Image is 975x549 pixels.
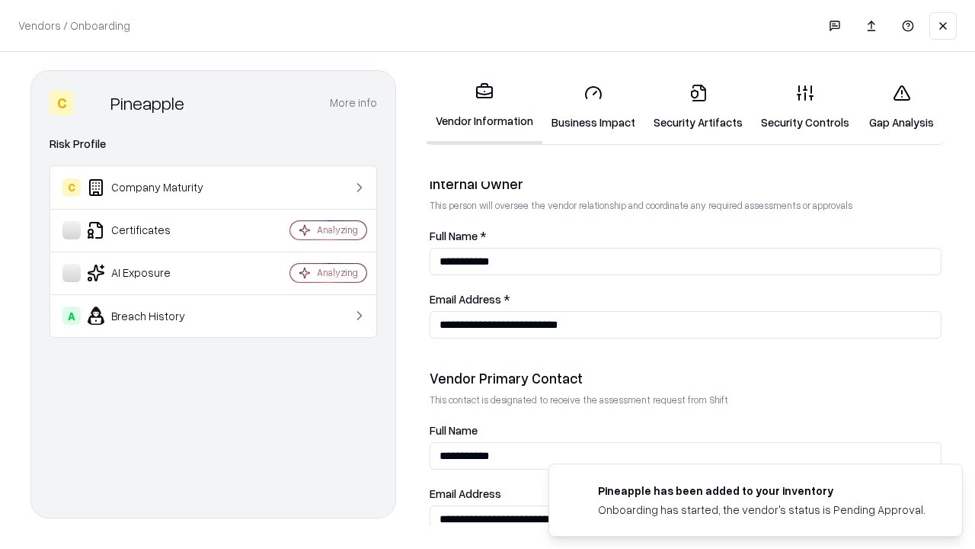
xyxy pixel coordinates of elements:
div: Breach History [62,307,245,325]
div: C [50,91,74,115]
div: Onboarding has started, the vendor's status is Pending Approval. [598,502,925,518]
div: Certificates [62,221,245,239]
a: Gap Analysis [858,72,945,143]
div: A [62,307,81,325]
p: This person will oversee the vendor relationship and coordinate any required assessments or appro... [430,199,941,212]
div: Pineapple [110,91,184,115]
div: Company Maturity [62,178,245,197]
div: Analyzing [317,266,358,279]
a: Security Artifacts [644,72,752,143]
div: C [62,178,81,197]
label: Full Name [430,425,941,436]
div: Pineapple has been added to your inventory [598,483,925,499]
p: Vendors / Onboarding [18,18,130,34]
div: Risk Profile [50,135,377,153]
div: Vendor Primary Contact [430,369,941,387]
a: Vendor Information [427,70,542,144]
p: This contact is designated to receive the assessment request from Shift [430,393,941,406]
div: Internal Owner [430,175,941,193]
a: Business Impact [542,72,644,143]
div: Analyzing [317,223,358,236]
a: Security Controls [752,72,858,143]
label: Email Address [430,488,941,499]
button: More info [330,89,377,117]
label: Full Name * [430,230,941,242]
img: Pineapple [80,91,104,115]
img: pineappleenergy.com [567,483,586,501]
div: AI Exposure [62,264,245,282]
label: Email Address * [430,294,941,305]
